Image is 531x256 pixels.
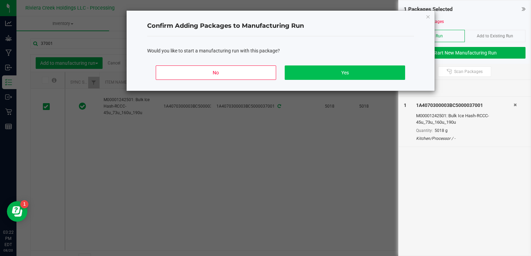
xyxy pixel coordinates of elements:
[7,201,27,222] iframe: Resource center
[147,47,414,54] div: Would you like to start a manufacturing run with this package?
[426,12,430,21] button: Close
[20,200,28,208] iframe: Resource center unread badge
[147,22,414,31] h4: Confirm Adding Packages to Manufacturing Run
[156,65,276,80] button: No
[285,65,405,80] button: Yes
